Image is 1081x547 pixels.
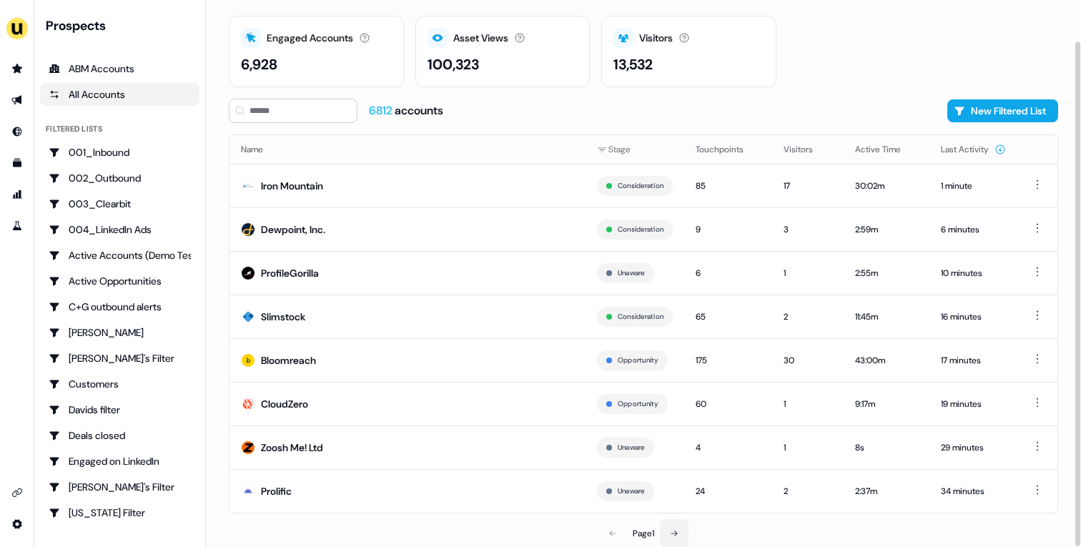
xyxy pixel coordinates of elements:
a: Go to Georgia Filter [40,501,199,524]
div: [PERSON_NAME]'s Filter [49,480,191,494]
div: 001_Inbound [49,145,191,159]
div: 003_Clearbit [49,197,191,211]
a: Go to outbound experience [6,89,29,112]
a: Go to Customers [40,373,199,395]
div: [US_STATE] Filter [49,506,191,520]
div: 1 minute [941,179,1006,193]
div: 2 [784,310,832,324]
div: 3 [784,222,832,237]
div: 30 [784,353,832,368]
a: Go to attribution [6,183,29,206]
div: Filtered lists [46,123,102,135]
div: 11:45m [855,310,918,324]
div: Zoosh Me! Ltd [261,440,323,455]
div: 8s [855,440,918,455]
button: Visitors [784,137,830,162]
a: Go to 004_LinkedIn Ads [40,218,199,241]
div: Slimstock [261,310,305,324]
div: 60 [696,397,761,411]
div: 17 [784,179,832,193]
button: Unaware [618,267,645,280]
div: C+G outbound alerts [49,300,191,314]
button: Unaware [618,485,645,498]
a: Go to Charlotte's Filter [40,347,199,370]
div: Asset Views [453,31,508,46]
div: 10 minutes [941,266,1006,280]
div: Page 1 [633,526,654,541]
div: 65 [696,310,761,324]
div: Prolific [261,484,292,498]
th: Name [229,135,586,164]
div: Active Opportunities [49,274,191,288]
div: 6,928 [241,54,277,75]
div: 29 minutes [941,440,1006,455]
div: Bloomreach [261,353,316,368]
div: ABM Accounts [49,61,191,76]
a: All accounts [40,83,199,106]
a: Go to 001_Inbound [40,141,199,164]
a: Go to templates [6,152,29,174]
div: 85 [696,179,761,193]
div: 4 [696,440,761,455]
div: Davids filter [49,403,191,417]
a: Go to Active Opportunities [40,270,199,292]
button: Opportunity [618,354,658,367]
button: New Filtered List [947,99,1058,122]
button: Consideration [618,310,663,323]
a: Go to Davids filter [40,398,199,421]
div: Prospects [46,17,199,34]
div: 1 [784,440,832,455]
div: 2:59m [855,222,918,237]
a: Go to integrations [6,481,29,504]
button: Active Time [855,137,918,162]
div: 19 minutes [941,397,1006,411]
div: 2 [784,484,832,498]
div: 175 [696,353,761,368]
button: Consideration [618,223,663,236]
div: 24 [696,484,761,498]
a: Go to prospects [6,57,29,80]
div: Customers [49,377,191,391]
div: Engaged Accounts [267,31,353,46]
div: accounts [369,103,443,119]
div: 2:55m [855,266,918,280]
a: Go to Charlotte Stone [40,321,199,344]
a: Go to experiments [6,215,29,237]
div: Deals closed [49,428,191,443]
div: 002_Outbound [49,171,191,185]
div: ProfileGorilla [261,266,319,280]
button: Consideration [618,179,663,192]
div: [PERSON_NAME]'s Filter [49,351,191,365]
div: 34 minutes [941,484,1006,498]
a: Go to integrations [6,513,29,536]
a: Go to Inbound [6,120,29,143]
div: CloudZero [261,397,308,411]
a: Go to Active Accounts (Demo Test) [40,244,199,267]
button: Unaware [618,441,645,454]
div: 16 minutes [941,310,1006,324]
a: Go to 002_Outbound [40,167,199,189]
a: Go to Engaged on LinkedIn [40,450,199,473]
div: Iron Mountain [261,179,323,193]
div: All Accounts [49,87,191,102]
div: Dewpoint, Inc. [261,222,325,237]
a: Go to Geneviève's Filter [40,475,199,498]
div: 6 [696,266,761,280]
div: 2:37m [855,484,918,498]
div: Visitors [639,31,673,46]
button: Last Activity [941,137,1006,162]
div: 9 [696,222,761,237]
div: 43:00m [855,353,918,368]
a: Go to C+G outbound alerts [40,295,199,318]
div: 6 minutes [941,222,1006,237]
div: Active Accounts (Demo Test) [49,248,191,262]
button: Opportunity [618,398,658,410]
span: 6812 [369,103,395,118]
a: Go to Deals closed [40,424,199,447]
div: 1 [784,397,832,411]
button: Touchpoints [696,137,761,162]
div: Stage [597,142,673,157]
a: ABM Accounts [40,57,199,80]
div: 13,532 [613,54,653,75]
div: 1 [784,266,832,280]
